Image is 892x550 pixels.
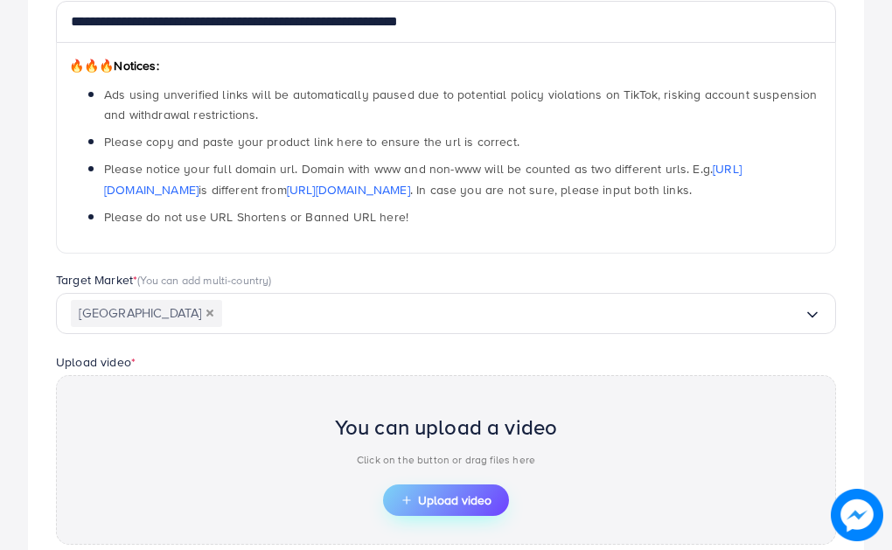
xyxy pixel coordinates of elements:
div: Search for option [56,293,836,334]
a: [URL][DOMAIN_NAME] [287,181,410,198]
span: Please do not use URL Shortens or Banned URL here! [104,208,408,226]
span: Notices: [69,57,159,74]
label: Upload video [56,353,136,371]
input: Search for option [222,300,804,327]
button: Deselect Pakistan [206,309,214,317]
img: image [831,489,883,541]
span: Please notice your full domain url. Domain with www and non-www will be counted as two different ... [104,160,742,198]
span: 🔥🔥🔥 [69,57,114,74]
button: Upload video [383,484,509,516]
a: [URL][DOMAIN_NAME] [104,160,742,198]
span: Ads using unverified links will be automatically paused due to potential policy violations on Tik... [104,86,817,123]
span: Please copy and paste your product link here to ensure the url is correct. [104,133,519,150]
label: Target Market [56,271,272,289]
span: (You can add multi-country) [137,272,271,288]
h2: You can upload a video [335,414,558,440]
p: Click on the button or drag files here [335,449,558,470]
span: [GEOGRAPHIC_DATA] [71,300,222,327]
span: Upload video [401,494,491,506]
